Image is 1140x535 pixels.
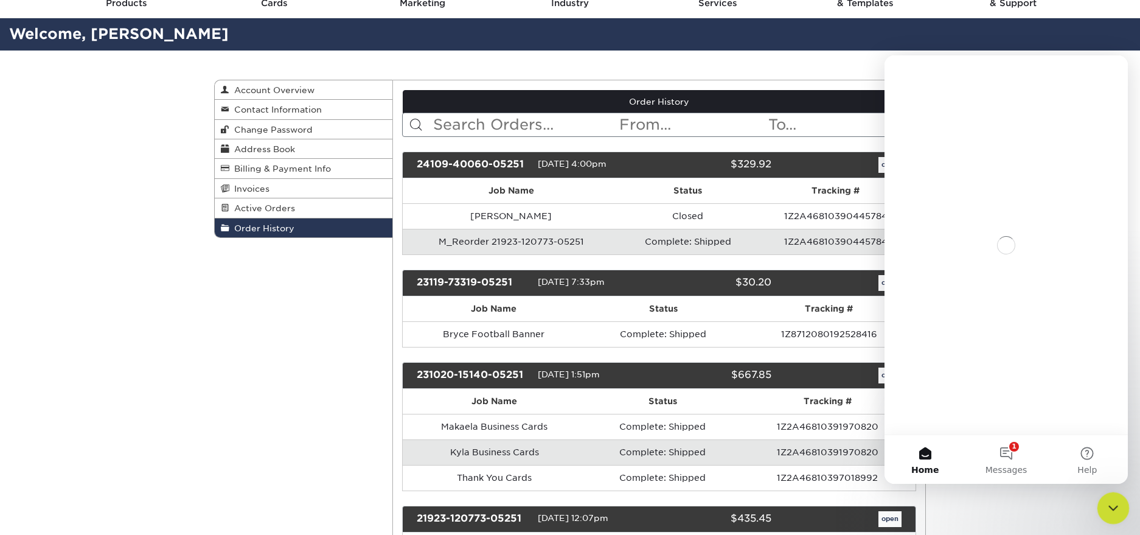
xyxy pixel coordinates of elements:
span: Contact Information [229,105,322,114]
a: Contact Information [215,100,392,119]
td: 1Z2A46810391970820 [739,414,916,439]
th: Tracking # [756,178,916,203]
td: Closed [620,203,756,229]
th: Job Name [403,178,620,203]
th: Status [585,296,742,321]
td: Complete: Shipped [586,439,739,465]
input: To... [767,113,916,136]
td: 1Z2A46810397018992 [739,465,916,491]
td: Complete: Shipped [586,465,739,491]
th: Status [620,178,756,203]
span: [DATE] 4:00pm [538,159,606,169]
div: $30.20 [650,275,780,291]
td: Complete: Shipped [620,229,756,254]
th: Status [586,389,739,414]
td: M_Reorder 21923-120773-05251 [403,229,620,254]
th: Tracking # [739,389,916,414]
a: Billing & Payment Info [215,159,392,178]
div: 231020-15140-05251 [408,368,538,383]
span: [DATE] 7:33pm [538,277,605,287]
iframe: Google Customer Reviews [3,498,103,531]
input: From... [618,113,766,136]
td: 1Z2A46810390445784 [756,229,916,254]
td: Thank You Cards [403,465,586,491]
span: [DATE] 12:07pm [538,513,608,523]
td: Complete: Shipped [585,321,742,347]
div: 21923-120773-05251 [408,511,538,527]
div: $329.92 [650,157,780,173]
a: open [878,368,902,383]
span: Invoices [229,184,269,194]
a: open [878,157,902,173]
td: Kyla Business Cards [403,439,586,465]
td: Complete: Shipped [586,414,739,439]
a: Change Password [215,120,392,139]
span: Account Overview [229,85,315,95]
th: Job Name [403,389,586,414]
a: Invoices [215,179,392,198]
span: Billing & Payment Info [229,164,331,173]
a: open [878,275,902,291]
a: open [878,511,902,527]
td: [PERSON_NAME] [403,203,620,229]
a: Order History [215,219,392,237]
td: Bryce Football Banner [403,321,585,347]
div: 24109-40060-05251 [408,157,538,173]
span: [DATE] 1:51pm [538,369,600,379]
div: 23119-73319-05251 [408,275,538,291]
iframe: Intercom live chat [1097,492,1130,525]
span: Active Orders [229,203,295,213]
span: Address Book [229,144,295,154]
div: $435.45 [650,511,780,527]
td: 1Z2A46810390445784 [756,203,916,229]
th: Job Name [403,296,585,321]
input: Search Orders... [432,113,619,136]
a: Address Book [215,139,392,159]
th: Tracking # [742,296,916,321]
td: Makaela Business Cards [403,414,586,439]
a: Order History [403,90,916,113]
td: 1Z2A46810391970820 [739,439,916,465]
div: $667.85 [650,368,780,383]
iframe: Intercom live chat [885,55,1128,484]
td: 1Z8712080192528416 [742,321,916,347]
a: Account Overview [215,80,392,100]
span: Change Password [229,125,313,135]
span: Order History [229,223,294,233]
a: Active Orders [215,198,392,218]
